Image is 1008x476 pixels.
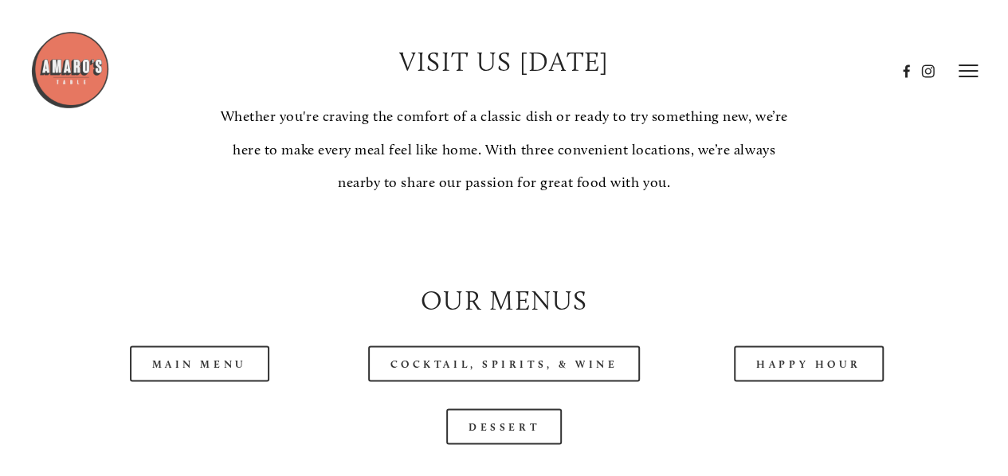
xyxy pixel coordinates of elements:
[61,281,947,318] h2: Our Menus
[734,345,884,381] a: Happy Hour
[446,408,562,444] a: Dessert
[368,345,641,381] a: Cocktail, Spirits, & Wine
[213,100,795,199] p: Whether you're craving the comfort of a classic dish or ready to try something new, we’re here to...
[30,30,110,110] img: Amaro's Table
[130,345,269,381] a: Main Menu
